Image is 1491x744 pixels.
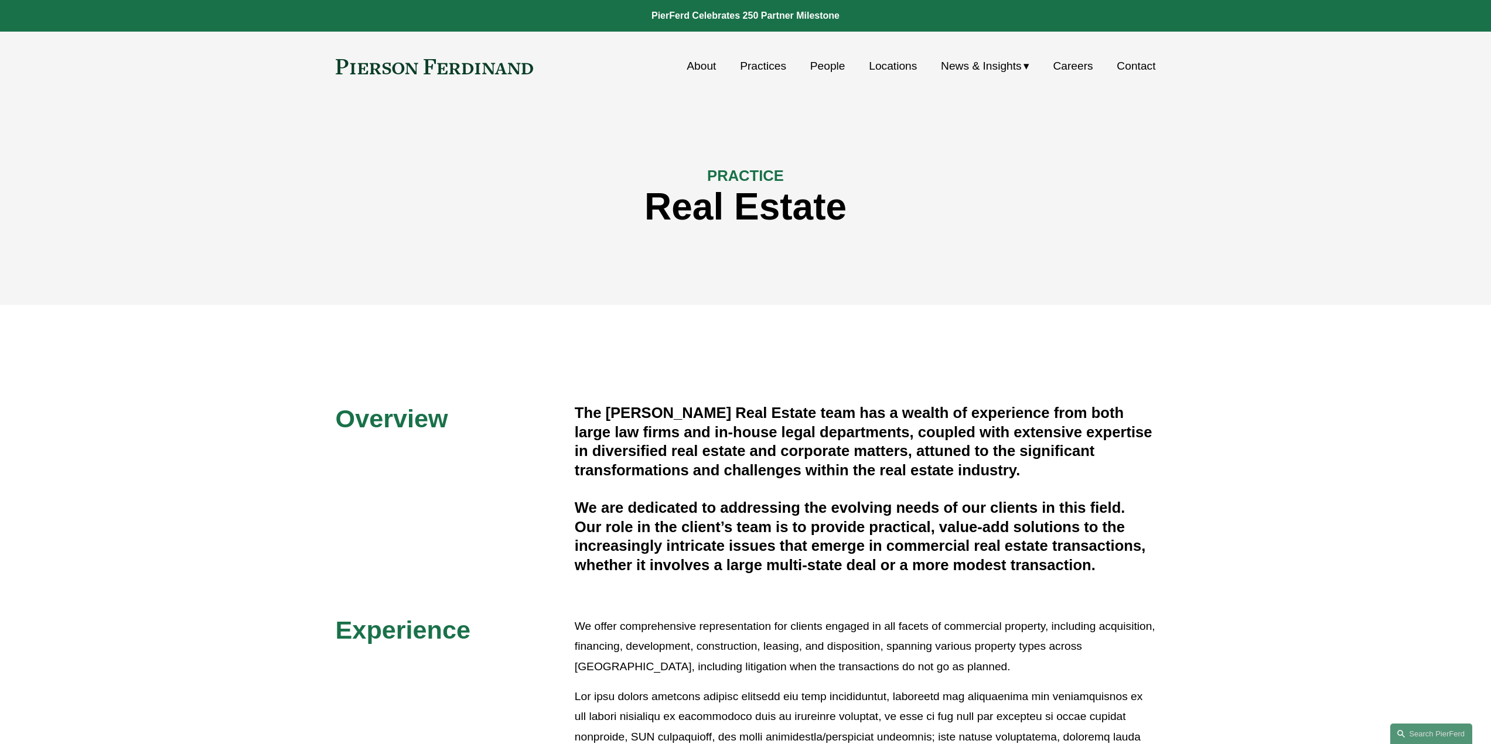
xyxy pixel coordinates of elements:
[707,167,784,184] span: PRACTICE
[687,55,716,77] a: About
[575,498,1156,574] h4: We are dedicated to addressing the evolving needs of our clients in this field. Our role in the c...
[1390,724,1472,744] a: Search this site
[941,55,1029,77] a: folder dropdown
[740,55,786,77] a: Practices
[1117,55,1155,77] a: Contact
[810,55,845,77] a: People
[336,186,1156,228] h1: Real Estate
[941,56,1022,77] span: News & Insights
[869,55,917,77] a: Locations
[336,404,448,433] span: Overview
[336,616,470,644] span: Experience
[575,616,1156,677] p: We offer comprehensive representation for clients engaged in all facets of commercial property, i...
[1053,55,1093,77] a: Careers
[575,403,1156,479] h4: The [PERSON_NAME] Real Estate team has a wealth of experience from both large law firms and in-ho...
